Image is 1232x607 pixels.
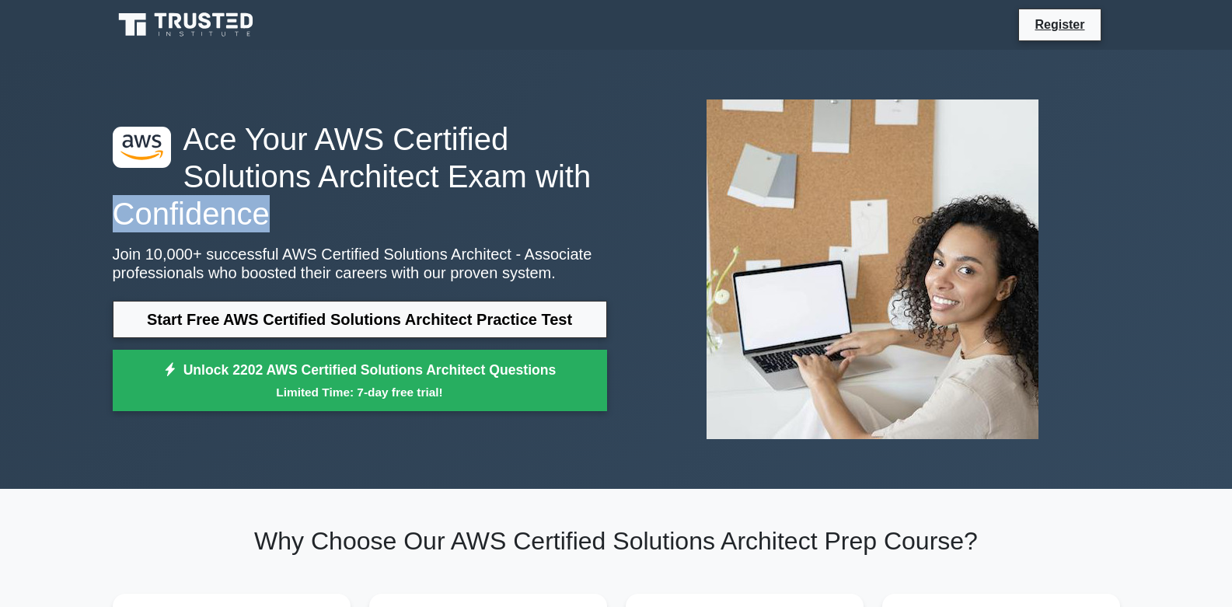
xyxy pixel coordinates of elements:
[1025,15,1094,34] a: Register
[113,120,607,232] h1: Ace Your AWS Certified Solutions Architect Exam with Confidence
[113,350,607,412] a: Unlock 2202 AWS Certified Solutions Architect QuestionsLimited Time: 7-day free trial!
[132,383,588,401] small: Limited Time: 7-day free trial!
[113,245,607,282] p: Join 10,000+ successful AWS Certified Solutions Architect - Associate professionals who boosted t...
[113,526,1120,556] h2: Why Choose Our AWS Certified Solutions Architect Prep Course?
[113,301,607,338] a: Start Free AWS Certified Solutions Architect Practice Test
